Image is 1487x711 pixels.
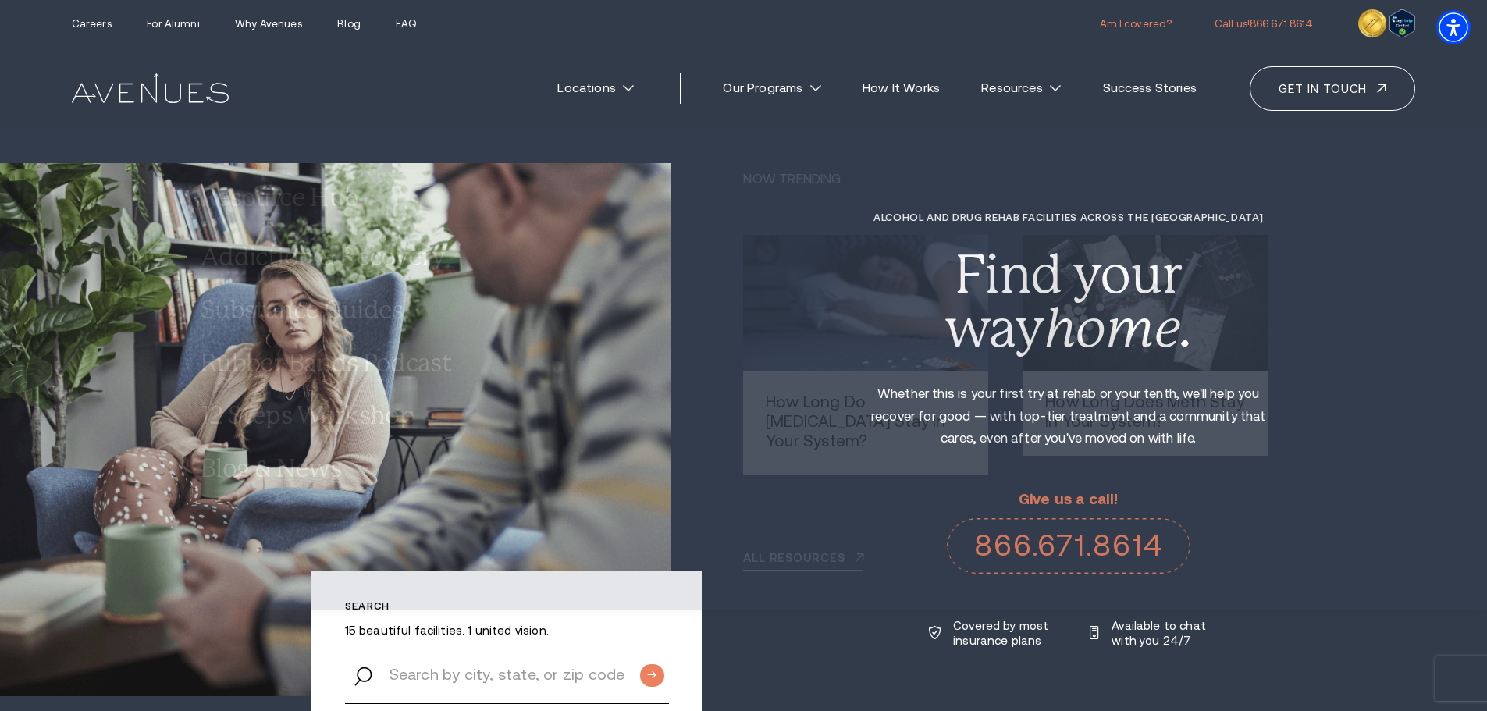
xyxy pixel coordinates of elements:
a: FAQ [396,18,416,30]
a: For Alumni [147,18,199,30]
div: Accessibility Menu [1436,10,1471,44]
p: 15 beautiful facilities. 1 united vision. [345,623,669,638]
a: Verify LegitScript Approval for www.avenuesrecovery.com [1389,14,1415,29]
a: Careers [72,18,112,30]
a: Blog [337,18,361,30]
span: 866.671.8614 [1250,18,1314,30]
a: Get in touch [1250,66,1415,111]
p: Covered by most insurance plans [953,618,1050,648]
a: Resources [966,71,1077,105]
a: Available to chat with you 24/7 [1090,618,1208,648]
a: Our Programs [707,71,837,105]
a: Rubber Bands Podcast [169,340,518,386]
p: Available to chat with you 24/7 [1112,618,1208,648]
input: Search by city, state, or zip code [345,645,669,704]
a: Blog & News [169,446,518,491]
a: Substance Guides [169,287,518,332]
a: Addiction & Recovery [169,234,518,279]
input: Submit [640,664,664,687]
img: Verify Approval for www.avenuesrecovery.com [1389,9,1415,37]
a: Call us!866.671.8614 [1215,18,1314,30]
a: Resource Hub [169,169,518,227]
a: Covered by most insurance plans [929,618,1050,648]
a: Success Stories [1087,71,1212,105]
a: How It Works [847,71,956,105]
a: 12 Steps Workshop [169,393,518,439]
a: Why Avenues [235,18,301,30]
a: Am I covered? [1100,18,1172,30]
a: Locations [542,71,650,105]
